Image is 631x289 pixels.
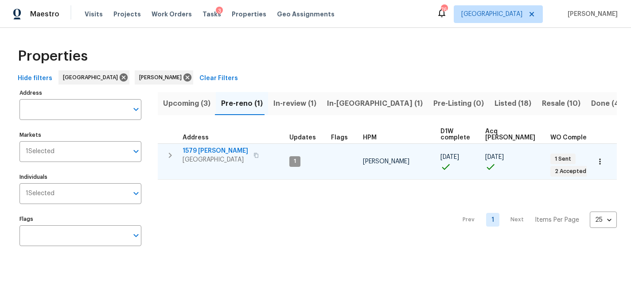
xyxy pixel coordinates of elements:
[19,90,141,96] label: Address
[433,97,484,110] span: Pre-Listing (0)
[183,135,209,141] span: Address
[290,158,300,165] span: 1
[495,97,531,110] span: Listed (18)
[486,213,499,227] a: Goto page 1
[590,208,617,231] div: 25
[542,97,580,110] span: Resale (10)
[273,97,316,110] span: In-review (1)
[203,11,221,17] span: Tasks
[19,216,141,222] label: Flags
[139,73,185,82] span: [PERSON_NAME]
[440,128,470,141] span: D1W complete
[30,10,59,19] span: Maestro
[26,148,55,155] span: 1 Selected
[591,97,630,110] span: Done (415)
[199,73,238,84] span: Clear Filters
[130,187,142,200] button: Open
[130,145,142,158] button: Open
[18,73,52,84] span: Hide filters
[277,10,335,19] span: Geo Assignments
[183,155,248,164] span: [GEOGRAPHIC_DATA]
[331,135,348,141] span: Flags
[163,97,210,110] span: Upcoming (3)
[485,128,535,141] span: Acq [PERSON_NAME]
[130,229,142,242] button: Open
[485,154,504,160] span: [DATE]
[58,70,129,85] div: [GEOGRAPHIC_DATA]
[440,154,459,160] span: [DATE]
[289,135,316,141] span: Updates
[551,168,590,175] span: 2 Accepted
[135,70,193,85] div: [PERSON_NAME]
[183,146,248,155] span: 1579 [PERSON_NAME]
[232,10,266,19] span: Properties
[152,10,192,19] span: Work Orders
[18,52,88,61] span: Properties
[461,10,522,19] span: [GEOGRAPHIC_DATA]
[564,10,618,19] span: [PERSON_NAME]
[85,10,103,19] span: Visits
[550,135,599,141] span: WO Completion
[130,103,142,116] button: Open
[26,190,55,197] span: 1 Selected
[441,5,447,14] div: 76
[363,135,377,141] span: HPM
[113,10,141,19] span: Projects
[535,216,579,224] p: Items Per Page
[63,73,121,82] span: [GEOGRAPHIC_DATA]
[221,97,263,110] span: Pre-reno (1)
[551,155,575,163] span: 1 Sent
[14,70,56,87] button: Hide filters
[454,185,617,254] nav: Pagination Navigation
[216,7,223,15] div: 3
[327,97,423,110] span: In-[GEOGRAPHIC_DATA] (1)
[19,132,141,138] label: Markets
[196,70,241,87] button: Clear Filters
[19,174,141,180] label: Individuals
[363,158,409,165] span: [PERSON_NAME]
